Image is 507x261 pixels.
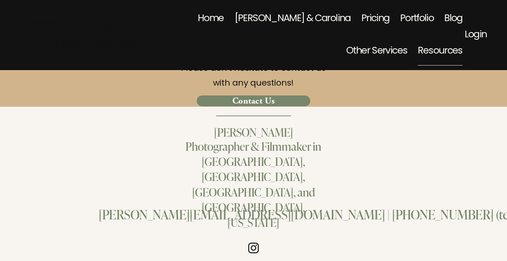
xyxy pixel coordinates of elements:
[20,125,487,140] h4: [PERSON_NAME]
[361,2,390,35] a: Pricing
[234,2,351,35] a: [PERSON_NAME] & Carolina
[198,2,224,35] a: Home
[248,242,259,254] a: Instagram
[400,2,434,35] a: Portfolio
[418,36,462,67] span: Resources
[197,95,310,106] a: Contact Us
[177,139,330,230] h4: Photographer & Filmmaker in [GEOGRAPHIC_DATA], [GEOGRAPHIC_DATA], [GEOGRAPHIC_DATA], and [GEOGRAP...
[418,35,462,67] a: folder dropdown
[444,2,463,35] a: Blog
[20,21,142,49] img: Summit Photo and Film
[177,62,330,92] p: Please don’t hesitate to contact us with any questions!
[465,20,487,50] a: Login
[346,35,407,67] a: folder dropdown
[346,36,407,67] span: Other Services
